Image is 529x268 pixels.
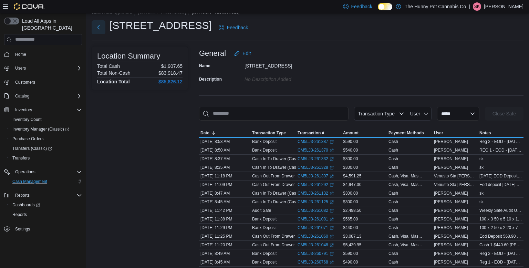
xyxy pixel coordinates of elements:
p: Bank Deposit [252,147,277,153]
a: CM5LJ3-261332External link [298,156,334,162]
span: Weekly Safe Audit USD 100 x 1 50 x 3 20 x 2 10 x 1 5 x 3 1 x 1 [479,208,522,213]
span: Load All Apps in [GEOGRAPHIC_DATA] [19,18,82,31]
span: Venusto Sta [PERSON_NAME] III [434,182,477,187]
span: Transaction Type [252,130,286,136]
button: Users [1,63,85,73]
span: Reports [12,191,82,199]
div: [DATE] 11:25 PM [199,232,251,240]
h3: Location Summary [97,52,160,60]
div: [STREET_ADDRESS] [245,60,337,69]
button: User [407,107,432,121]
span: $4,947.30 [343,182,361,187]
a: Purchase Orders [10,135,46,143]
span: [PERSON_NAME] [434,234,468,239]
span: Home [15,52,26,57]
input: Dark Mode [378,3,392,10]
span: [PERSON_NAME] [434,139,468,144]
div: Cash [388,165,398,170]
span: [PERSON_NAME] [434,156,468,162]
span: [PERSON_NAME] [434,147,468,153]
span: Home [12,50,82,59]
p: Bank Deposit [252,139,277,144]
p: Bank Deposit [252,216,277,222]
div: [DATE] 11:09 PM [199,181,251,189]
span: [PERSON_NAME] [434,216,468,222]
span: [DATE] EOD Deposit $541.90 SK, NW, SW, VS, CK, HC, KS [479,173,522,179]
svg: External link [330,192,334,196]
button: Amount [342,129,387,137]
p: Cash In To Drawer (Cash 1) [252,165,303,170]
div: [DATE] 11:38 PM [199,215,251,223]
svg: External link [330,174,334,178]
a: CM5LJ3-261307External link [298,173,334,179]
svg: External link [330,226,334,230]
nav: Complex example [4,47,82,252]
span: Customers [15,80,35,85]
span: Cash Management [12,179,47,184]
a: CM5LJ3-261082External link [298,208,334,213]
button: Next [92,20,105,34]
h3: General [199,49,226,58]
span: $590.00 [343,139,358,144]
span: $300.00 [343,199,358,205]
span: Cash 1 $440.60 [PERSON_NAME] [PERSON_NAME] [PERSON_NAME] [479,242,522,248]
span: sk [479,190,484,196]
span: Users [12,64,82,72]
p: Cash In To Drawer (Cash 2) [252,156,303,162]
span: sk [479,156,484,162]
span: 100 x 3 50 x 5 10 x 1 5 x 1 [479,216,522,222]
span: SK [474,2,480,11]
span: $2,498.50 [343,208,361,213]
button: Cash Management [7,177,85,186]
span: Reports [10,210,82,219]
button: Transaction Type [354,107,407,121]
a: Inventory Count [10,115,44,124]
input: This is a search bar. As you type, the results lower in the page will automatically filter. [199,107,349,121]
a: Settings [12,225,33,233]
p: $83,918.47 [158,70,183,76]
div: [DATE] 8:53 AM [199,137,251,146]
div: No Description added [245,74,337,82]
span: sk [479,199,484,205]
p: Cash In To Drawer (Cash 1) [252,199,303,205]
span: Purchase Orders [12,136,44,142]
button: Catalog [1,91,85,101]
span: [PERSON_NAME] [434,208,468,213]
div: Cash [388,225,398,230]
span: Inventory Manager (Classic) [10,125,82,133]
p: Cash Out From Drawer (Cash 2) [252,182,312,187]
button: Transaction Type [251,129,296,137]
span: Eod deposit [DATE] $587.25 [PERSON_NAME] venusto [PERSON_NAME] [PERSON_NAME] [PERSON_NAME] [479,182,522,187]
a: Inventory Manager (Classic) [7,124,85,134]
a: CM5LJ3-261387External link [298,139,334,144]
button: Reports [7,210,85,219]
button: Customers [1,77,85,87]
span: Feedback [351,3,372,10]
svg: External link [330,217,334,221]
a: Dashboards [7,200,85,210]
span: Reports [15,193,30,198]
div: [DATE] 11:29 PM [199,224,251,232]
span: $490.00 [343,259,358,265]
a: Reports [10,210,30,219]
div: [DATE] 8:50 AM [199,146,251,154]
span: Transfers (Classic) [10,144,82,153]
p: [PERSON_NAME] [484,2,523,11]
span: Cash Management [10,177,82,186]
div: Cash, Visa, Mas... [388,234,422,239]
p: Cash In To Drawer (Cash 2) [252,190,303,196]
div: [DATE] 11:20 PM [199,241,251,249]
button: Inventory [1,105,85,115]
button: Notes [478,129,523,137]
span: User [410,111,421,116]
div: [DATE] 11:42 PM [199,206,251,215]
button: Close Safe [485,107,523,121]
span: Settings [12,224,82,233]
div: [DATE] 8:45 AM [199,198,251,206]
div: [DATE] 8:45 AM [199,258,251,266]
div: Cash [388,156,398,162]
svg: External link [330,209,334,213]
p: The Hunny Pot Cannabis Co [405,2,466,11]
svg: External link [330,200,334,204]
span: Purchase Orders [10,135,82,143]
